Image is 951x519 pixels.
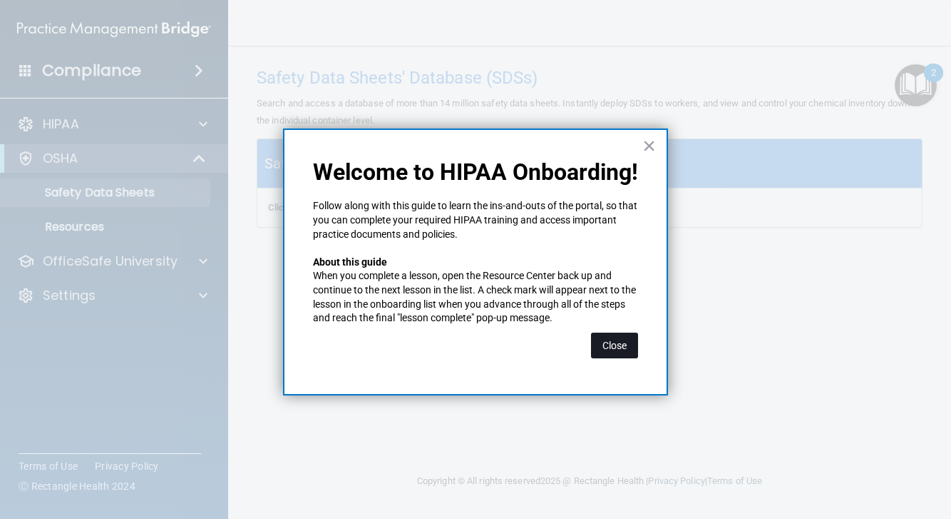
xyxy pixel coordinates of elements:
button: Close [591,333,638,358]
strong: About this guide [313,256,387,268]
button: Close [642,134,656,157]
iframe: Drift Widget Chat Controller [704,427,934,484]
p: When you complete a lesson, open the Resource Center back up and continue to the next lesson in t... [313,269,638,325]
p: Follow along with this guide to learn the ins-and-outs of the portal, so that you can complete yo... [313,199,638,241]
p: Welcome to HIPAA Onboarding! [313,158,638,186]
